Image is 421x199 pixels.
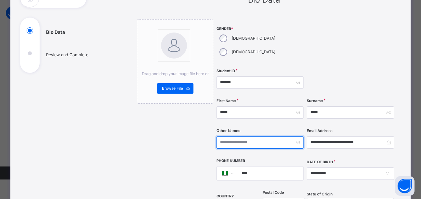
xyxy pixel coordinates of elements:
label: Date of Birth [307,160,333,165]
label: Phone Number [217,158,245,164]
span: State of Origin [307,192,333,197]
label: Email Address [307,128,332,134]
span: Browse File [162,86,183,91]
span: Drag and drop your image file here or [142,71,209,76]
label: [DEMOGRAPHIC_DATA] [232,49,275,55]
img: bannerImage [161,33,187,59]
label: First Name [217,98,236,104]
label: Postal Code [263,190,284,195]
label: Surname [307,98,323,104]
label: [DEMOGRAPHIC_DATA] [232,35,275,41]
label: Other Names [217,128,240,134]
span: COUNTRY [217,194,234,198]
button: Open asap [395,176,415,196]
label: Student ID [217,68,235,74]
div: bannerImageDrag and drop your image file here orBrowse File [137,19,213,104]
span: Gender [217,26,303,32]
